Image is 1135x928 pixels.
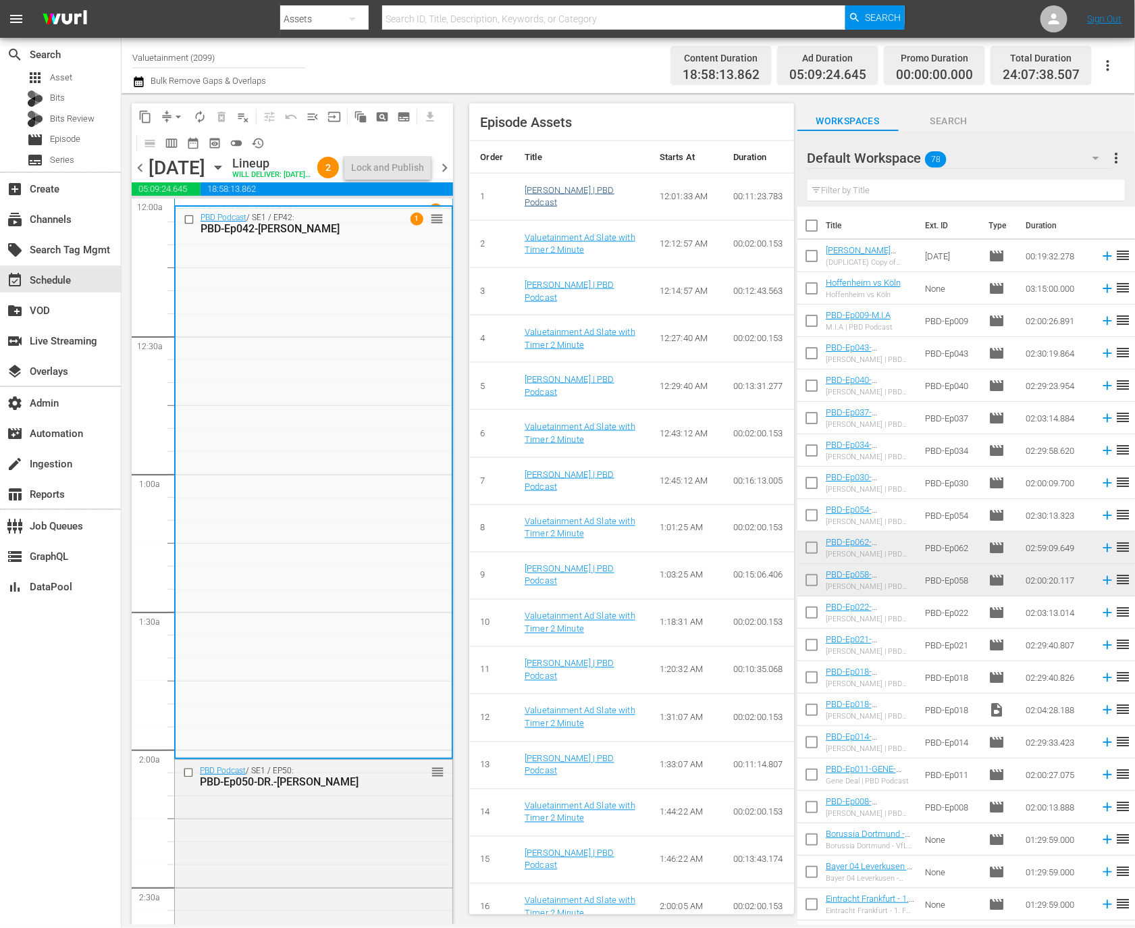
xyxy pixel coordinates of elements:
div: Lineup [232,156,312,171]
button: Search [845,5,905,30]
p: / [259,205,262,214]
td: 8 [469,505,514,552]
span: 2 [317,162,339,173]
button: reorder [430,211,444,225]
th: Type [980,207,1018,244]
a: PBD-Ep034-[PERSON_NAME] [826,440,891,460]
a: Valuetainment Ad Slate with Timer 2 Minute [525,706,635,729]
div: Ad Duration [789,49,866,68]
p: EP11 [280,205,298,214]
a: Borussia Dortmund - VfL Wolfsburg, EMEA [826,829,910,849]
span: reorder [1115,669,1131,685]
span: Workspaces [797,113,899,130]
td: 12 [469,694,514,742]
span: Clear Lineup [232,106,254,128]
td: PBD-Ep043 [920,337,983,369]
p: SE1 / [262,205,280,214]
a: PBD-Ep011-GENE-DEAL [826,764,901,784]
div: [PERSON_NAME] | PBD Podcast [826,712,914,721]
span: Episode [988,799,1005,815]
a: Eintracht Frankfurt - 1. FC Union Berlin [826,894,914,914]
a: PBD-Ep018-[PERSON_NAME] [826,667,891,687]
span: Episode [988,442,1005,459]
td: 02:29:33.423 [1020,726,1094,758]
div: Total Duration [1003,49,1080,68]
span: reorder [1115,474,1131,490]
svg: Add to Schedule [1100,767,1115,782]
td: 00:02:00.153 [722,600,794,647]
a: PBD-Ep022-[PERSON_NAME] [826,602,891,622]
span: input [327,110,341,124]
span: pageview_outlined [375,110,389,124]
th: Duration [1018,207,1099,244]
span: Ingestion [7,456,23,472]
td: 12:01:33 AM [649,173,722,220]
svg: Add to Schedule [1100,249,1115,263]
td: 02:00:27.075 [1020,758,1094,791]
span: reorder [1115,636,1131,652]
span: reorder [1115,247,1131,263]
div: [PERSON_NAME] | PBD Podcast [826,582,914,591]
td: 1:18:31 AM [649,600,722,647]
td: 1:31:07 AM [649,694,722,742]
td: 12:27:40 AM [649,315,722,363]
a: [PERSON_NAME] | PBD Podcast [525,280,614,303]
span: Series [50,153,74,167]
span: Job Queues [7,518,23,534]
span: Episode [988,604,1005,621]
td: 00:02:00.153 [722,694,794,742]
td: 00:11:14.807 [722,742,794,789]
span: Episode [988,572,1005,588]
div: Hoffenheim vs Köln [826,290,901,299]
span: reorder [1115,344,1131,361]
svg: Add to Schedule [1100,670,1115,685]
span: Customize Events [254,103,280,130]
td: 14 [469,789,514,836]
svg: Add to Schedule [1100,800,1115,815]
span: 78 [925,145,947,174]
svg: Add to Schedule [1100,443,1115,458]
span: Bits Review [50,112,95,126]
div: [PERSON_NAME] | PBD Podcast [826,744,914,753]
svg: Add to Schedule [1100,735,1115,750]
span: Fill episodes with ad slates [302,106,323,128]
td: 1 [469,173,514,220]
span: Asset [27,70,43,86]
span: Episode [988,313,1005,329]
div: [DATE] [149,157,205,179]
span: View Backup [204,132,226,154]
svg: Add to Schedule [1100,508,1115,523]
td: PBD-Ep022 [920,596,983,629]
a: [PERSON_NAME] | PBD Podcast [525,185,614,208]
svg: Add to Schedule [1100,475,1115,490]
th: Order [469,141,514,174]
td: 02:00:09.700 [1020,467,1094,499]
span: Create Search Block [371,106,393,128]
span: Overlays [7,363,23,380]
a: PBD-Ep058-[PERSON_NAME] [826,569,891,590]
span: Update Metadata from Key Asset [323,106,345,128]
td: 1:03:25 AM [649,552,722,599]
span: chevron_left [132,159,149,176]
a: PBD-Ep014-[PERSON_NAME] [826,731,891,752]
span: Live Streaming [7,333,23,349]
td: PBD-Ep009 [920,305,983,337]
td: PBD-Ep018 [920,694,983,726]
svg: Add to Schedule [1100,702,1115,717]
svg: Add to Schedule [1100,281,1115,296]
div: Gene Deal | PBD Podcast [826,777,914,785]
td: 00:11:23.783 [722,173,794,220]
td: 02:29:23.954 [1020,369,1094,402]
a: Her Take Podcast [185,204,259,215]
span: chevron_right [436,159,453,176]
div: [PERSON_NAME] | PBD Podcast [826,615,914,623]
span: Revert to Primary Episode [280,106,302,128]
div: [PERSON_NAME] | PBD Podcast [826,517,914,526]
a: PBD Podcast [200,766,246,775]
div: PBD-Ep042-[PERSON_NAME] [201,222,386,235]
td: PBD-Ep011 [920,758,983,791]
span: reorder [1115,409,1131,426]
span: Episode [988,637,1005,653]
span: reorder [1115,571,1131,588]
a: PBD-Ep030-[PERSON_NAME] [826,472,891,492]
